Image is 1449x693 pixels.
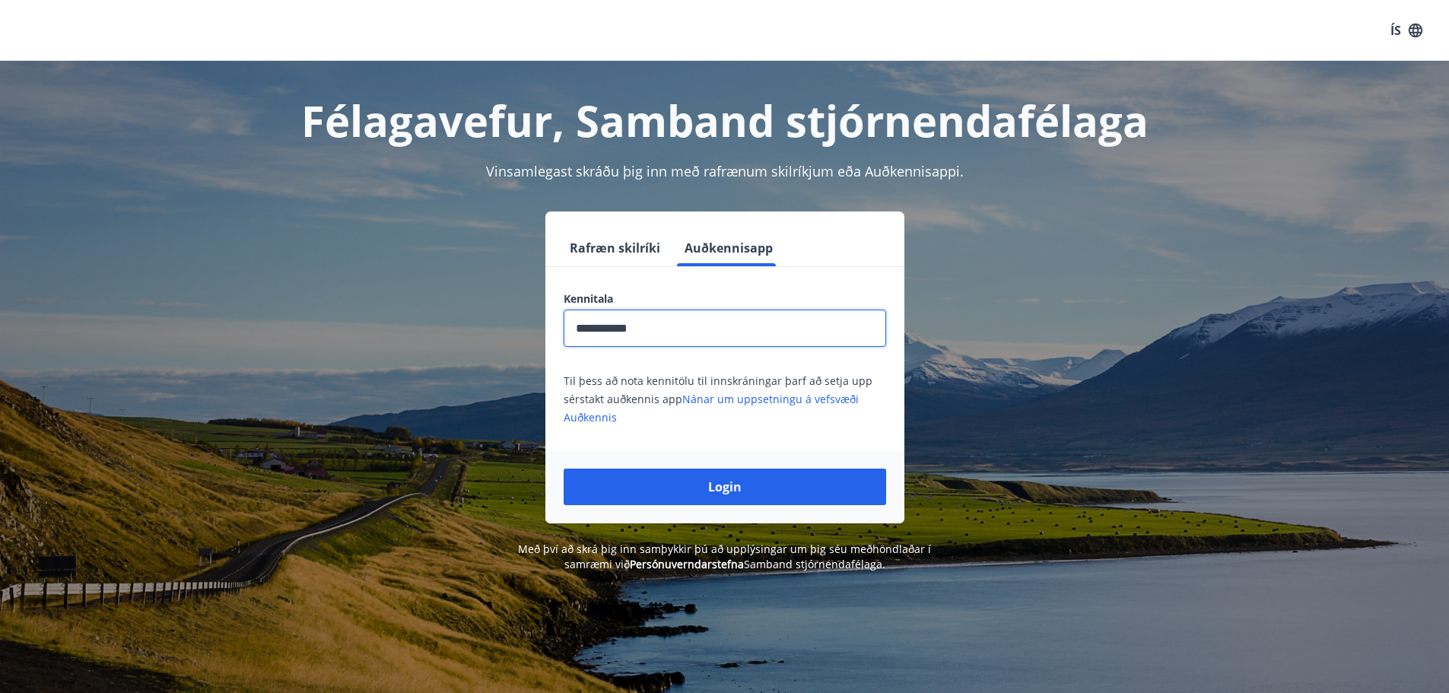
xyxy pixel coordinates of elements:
[486,162,964,180] span: Vinsamlegast skráðu þig inn með rafrænum skilríkjum eða Auðkennisappi.
[564,291,886,307] label: Kennitala
[1382,17,1431,44] button: ÍS
[564,230,666,266] button: Rafræn skilríki
[630,557,744,571] a: Persónuverndarstefna
[564,469,886,505] button: Login
[195,91,1254,149] h1: Félagavefur, Samband stjórnendafélaga
[564,392,859,424] a: Nánar um uppsetningu á vefsvæði Auðkennis
[678,230,779,266] button: Auðkennisapp
[564,374,872,424] span: Til þess að nota kennitölu til innskráningar þarf að setja upp sérstakt auðkennis app
[518,542,931,571] span: Með því að skrá þig inn samþykkir þú að upplýsingar um þig séu meðhöndlaðar í samræmi við Samband...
